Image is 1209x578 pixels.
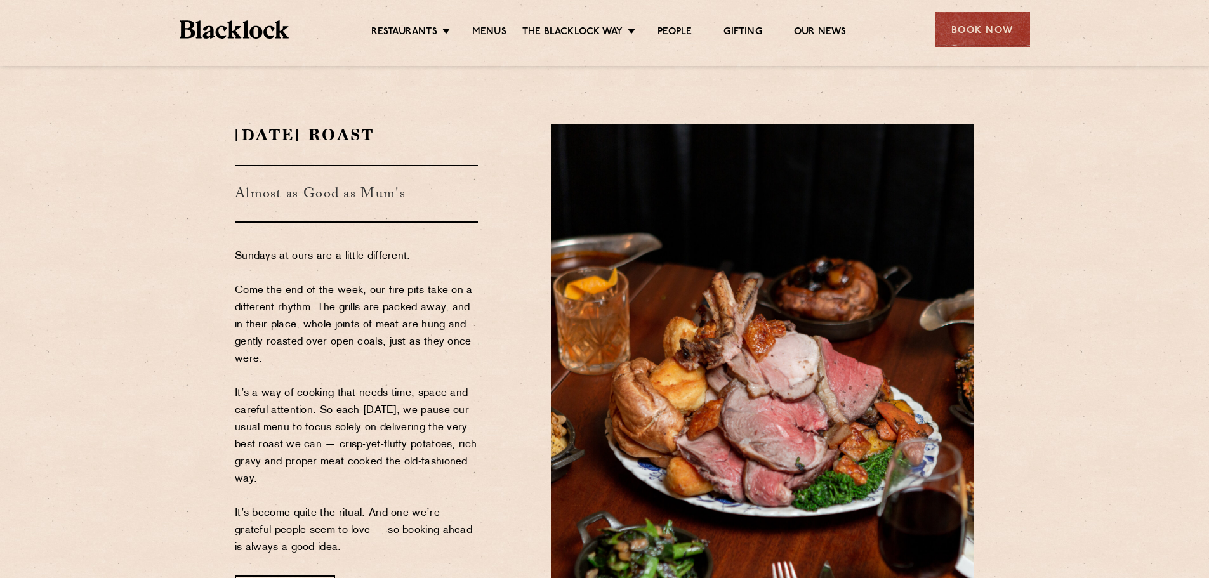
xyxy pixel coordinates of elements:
div: Book Now [935,12,1030,47]
img: BL_Textured_Logo-footer-cropped.svg [180,20,289,39]
h3: Almost as Good as Mum's [235,165,478,223]
a: Our News [794,26,847,40]
a: Gifting [723,26,762,40]
p: Sundays at ours are a little different. Come the end of the week, our fire pits take on a differe... [235,248,478,556]
h2: [DATE] Roast [235,124,478,146]
a: People [657,26,692,40]
a: The Blacklock Way [522,26,623,40]
a: Menus [472,26,506,40]
a: Restaurants [371,26,437,40]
